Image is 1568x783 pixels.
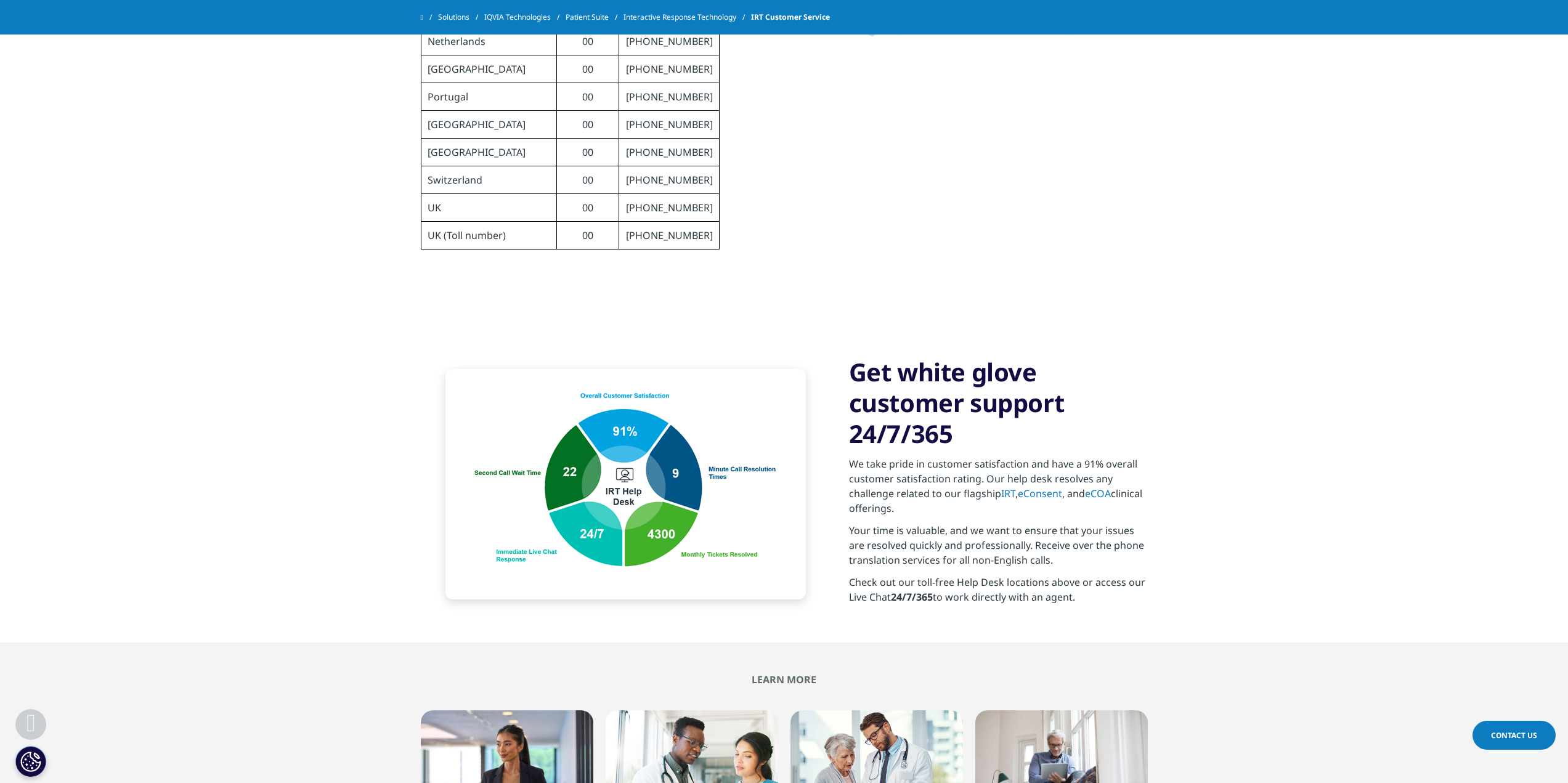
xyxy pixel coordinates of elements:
td: 00 [556,194,619,222]
td: [GEOGRAPHIC_DATA] [421,111,556,139]
a: Contact Us [1473,721,1556,750]
td: Netherlands [421,28,556,55]
a: eConsent [1018,487,1062,500]
a: Solutions [438,6,484,28]
td: 00 [556,28,619,55]
td: [PHONE_NUMBER] [619,111,719,139]
td: [PHONE_NUMBER] [619,139,719,166]
td: [GEOGRAPHIC_DATA] [421,55,556,83]
td: Portugal [421,83,556,111]
a: eCOA [1085,487,1111,500]
td: 00 [556,166,619,194]
p: Your time is valuable, and we want to ensure that your issues are resolved quickly and profession... [849,523,1148,575]
td: [PHONE_NUMBER] [619,194,719,222]
a: IQVIA Technologies [484,6,566,28]
td: [PHONE_NUMBER] [619,55,719,83]
td: UK [421,194,556,222]
p: Check out our toll-free Help Desk locations above or access our Live Chat to work directly with a... [849,575,1148,612]
td: 00 [556,83,619,111]
span: IRT Customer Service [751,6,830,28]
p: We take pride in customer satisfaction and have a 91% overall customer satisfaction rating. Our h... [849,456,1148,523]
h2: Learn More [421,673,1148,686]
td: 00 [556,222,619,250]
strong: 24/7/365 [891,590,933,604]
td: UK (Toll number) [421,222,556,250]
td: 00 [556,111,619,139]
button: Cookies Settings [15,746,46,777]
a: IRT [1001,487,1015,500]
td: [PHONE_NUMBER] [619,222,719,250]
td: [PHONE_NUMBER] [619,166,719,194]
td: 00 [556,139,619,166]
td: [PHONE_NUMBER] [619,83,719,111]
td: [PHONE_NUMBER] [619,28,719,55]
span: Contact Us [1491,730,1537,740]
a: Interactive Response Technology [624,6,751,28]
td: 00 [556,55,619,83]
a: Patient Suite [566,6,624,28]
h3: Get white glove customer support 24/7/365 [849,357,1148,449]
td: [GEOGRAPHIC_DATA] [421,139,556,166]
td: Switzerland [421,166,556,194]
